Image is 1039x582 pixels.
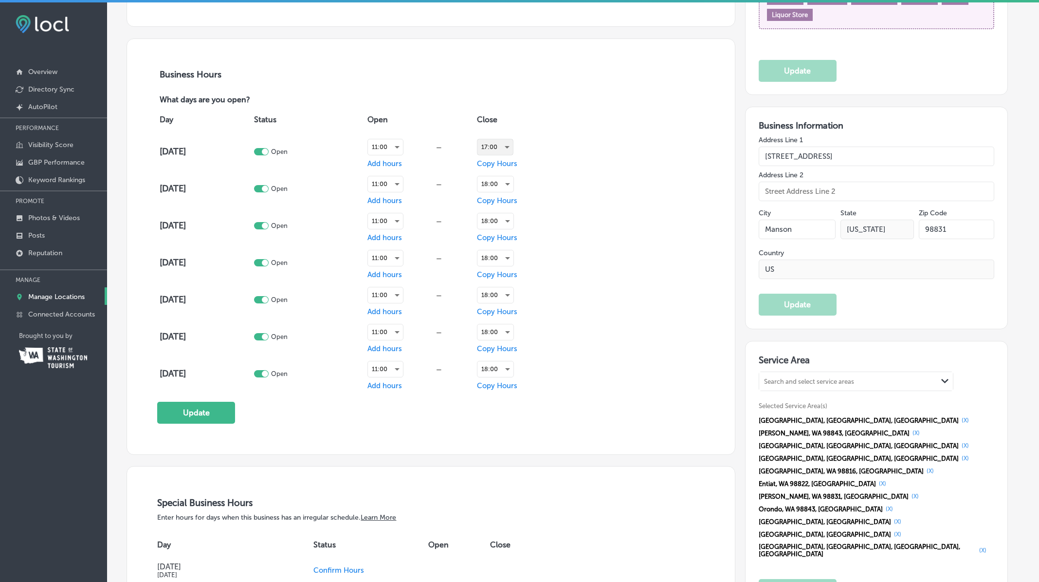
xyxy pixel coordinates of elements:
[477,139,513,155] div: 17:00
[28,293,85,301] p: Manage Locations
[891,518,904,526] button: (X)
[28,141,73,149] p: Visibility Score
[19,332,107,339] p: Brought to you by
[28,68,57,76] p: Overview
[759,493,909,500] span: [PERSON_NAME], WA 98831, [GEOGRAPHIC_DATA]
[16,15,69,33] img: fda3e92497d09a02dc62c9cd864e3231.png
[403,329,474,336] div: —
[368,324,403,340] div: 11:00
[367,307,402,316] span: Add hours
[759,402,827,410] span: Selected Service Area(s)
[840,209,857,217] label: State
[160,220,252,231] h4: [DATE]
[403,144,474,151] div: —
[910,429,923,437] button: (X)
[368,250,403,266] div: 11:00
[759,355,994,369] h3: Service Area
[759,543,976,558] span: [GEOGRAPHIC_DATA], [GEOGRAPHIC_DATA], [GEOGRAPHIC_DATA], [GEOGRAPHIC_DATA]
[759,182,994,201] input: Street Address Line 2
[157,69,704,80] h3: Business Hours
[271,370,288,377] p: Open
[759,249,994,257] label: Country
[157,106,252,133] th: Day
[759,480,876,488] span: Entiat, WA 98822, [GEOGRAPHIC_DATA]
[759,220,836,239] input: City
[368,361,403,377] div: 11:00
[160,146,252,157] h4: [DATE]
[157,402,235,424] button: Update
[367,196,402,205] span: Add hours
[160,257,252,268] h4: [DATE]
[157,571,286,579] h5: [DATE]
[477,196,517,205] span: Copy Hours
[759,136,994,144] label: Address Line 1
[477,307,517,316] span: Copy Hours
[919,220,994,239] input: Zip Code
[271,296,288,303] p: Open
[403,366,474,373] div: —
[403,255,474,262] div: —
[759,442,959,450] span: [GEOGRAPHIC_DATA], [GEOGRAPHIC_DATA], [GEOGRAPHIC_DATA]
[368,139,403,155] div: 11:00
[759,120,994,131] h3: Business Information
[313,566,364,575] span: Confirm Hours
[759,171,994,179] label: Address Line 2
[477,361,513,377] div: 18:00
[28,176,85,184] p: Keyword Rankings
[772,11,808,19] span: Liquor Store
[477,213,513,229] div: 18:00
[157,497,704,508] h3: Special Business Hours
[28,249,62,257] p: Reputation
[28,214,80,222] p: Photos & Videos
[365,106,474,133] th: Open
[368,287,403,303] div: 11:00
[367,270,402,279] span: Add hours
[313,531,429,559] th: Status
[160,368,252,379] h4: [DATE]
[924,467,937,475] button: (X)
[759,147,994,166] input: Street Address Line 1
[759,260,994,279] input: Country
[271,148,288,155] p: Open
[367,344,402,353] span: Add hours
[759,294,837,316] button: Update
[160,294,252,305] h4: [DATE]
[876,480,889,488] button: (X)
[160,331,252,342] h4: [DATE]
[976,546,989,554] button: (X)
[759,430,910,437] span: [PERSON_NAME], WA 98843, [GEOGRAPHIC_DATA]
[367,233,402,242] span: Add hours
[28,310,95,319] p: Connected Accounts
[883,505,896,513] button: (X)
[477,159,517,168] span: Copy Hours
[840,220,914,239] input: NY
[19,347,87,368] img: Washington Tourism
[28,103,57,111] p: AutoPilot
[477,324,513,340] div: 18:00
[160,183,252,194] h4: [DATE]
[157,95,320,106] p: What days are you open?
[959,442,972,450] button: (X)
[361,513,396,522] a: Learn More
[759,209,771,217] label: City
[759,60,837,82] button: Update
[403,181,474,188] div: —
[252,106,365,133] th: Status
[28,85,74,94] p: Directory Sync
[271,333,288,340] p: Open
[759,455,959,462] span: [GEOGRAPHIC_DATA], [GEOGRAPHIC_DATA], [GEOGRAPHIC_DATA]
[919,209,947,217] label: Zip Code
[759,518,891,526] span: [GEOGRAPHIC_DATA], [GEOGRAPHIC_DATA]
[271,185,288,192] p: Open
[157,531,313,559] th: Day
[477,381,517,390] span: Copy Hours
[959,454,972,462] button: (X)
[759,468,924,475] span: [GEOGRAPHIC_DATA], WA 98816, [GEOGRAPHIC_DATA]
[271,222,288,229] p: Open
[759,531,891,538] span: [GEOGRAPHIC_DATA], [GEOGRAPHIC_DATA]
[477,344,517,353] span: Copy Hours
[764,378,854,385] div: Search and select service areas
[474,106,568,133] th: Close
[477,287,513,303] div: 18:00
[891,530,904,538] button: (X)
